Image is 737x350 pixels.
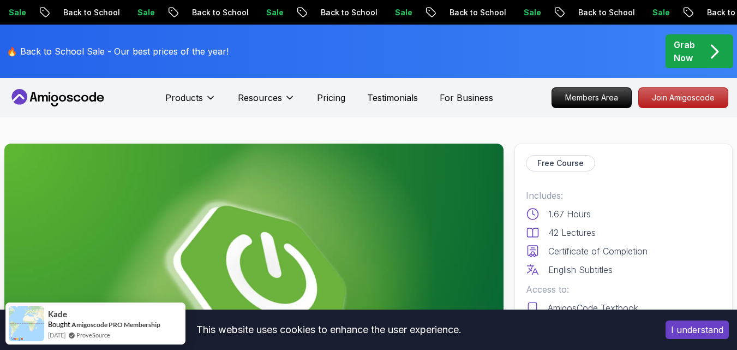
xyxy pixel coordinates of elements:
[674,38,695,64] p: Grab Now
[182,7,256,18] p: Back to School
[514,7,549,18] p: Sale
[385,7,420,18] p: Sale
[568,7,643,18] p: Back to School
[165,91,203,104] p: Products
[7,45,229,58] p: 🔥 Back to School Sale - Our best prices of the year!
[440,7,514,18] p: Back to School
[165,91,216,113] button: Products
[317,91,345,104] a: Pricing
[48,330,65,340] span: [DATE]
[666,321,729,339] button: Accept cookies
[53,7,128,18] p: Back to School
[238,91,295,113] button: Resources
[552,87,632,108] a: Members Area
[256,7,291,18] p: Sale
[552,88,631,108] p: Members Area
[48,310,67,319] span: Kade
[639,88,728,108] p: Join Amigoscode
[548,207,591,221] p: 1.67 Hours
[71,321,160,329] a: Amigoscode PRO Membership
[537,158,584,169] p: Free Course
[76,330,110,340] a: ProveSource
[548,263,613,276] p: English Subtitles
[238,91,282,104] p: Resources
[548,226,596,239] p: 42 Lectures
[548,245,648,258] p: Certificate of Completion
[128,7,163,18] p: Sale
[440,91,493,104] a: For Business
[8,318,649,342] div: This website uses cookies to enhance the user experience.
[638,87,728,108] a: Join Amigoscode
[548,301,638,315] p: AmigosCode Textbook
[9,306,44,341] img: provesource social proof notification image
[48,320,70,329] span: Bought
[367,91,418,104] a: Testimonials
[526,189,721,202] p: Includes:
[526,283,721,296] p: Access to:
[311,7,385,18] p: Back to School
[643,7,678,18] p: Sale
